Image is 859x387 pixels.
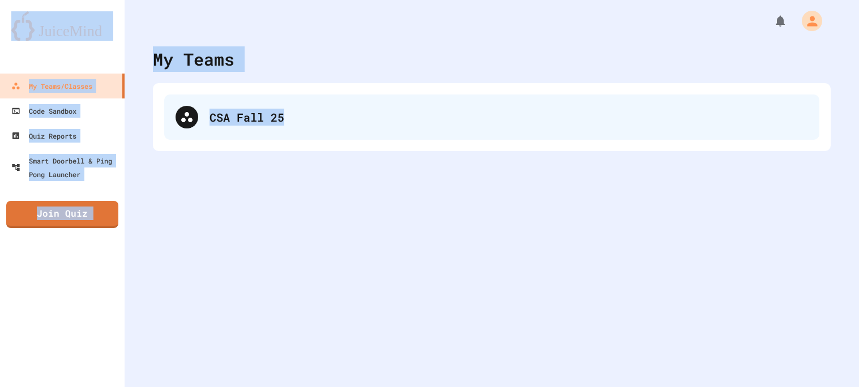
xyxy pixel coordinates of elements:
[11,104,76,118] div: Code Sandbox
[210,109,808,126] div: CSA Fall 25
[753,11,790,31] div: My Notifications
[164,94,819,140] div: CSA Fall 25
[11,129,76,143] div: Quiz Reports
[790,8,825,34] div: My Account
[153,46,234,72] div: My Teams
[6,201,118,228] a: Join Quiz
[11,79,92,93] div: My Teams/Classes
[11,154,120,181] div: Smart Doorbell & Ping Pong Launcher
[11,11,113,41] img: logo-orange.svg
